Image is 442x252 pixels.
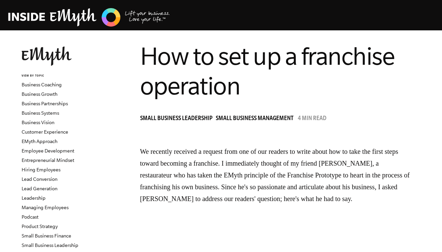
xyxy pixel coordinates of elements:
p: 4 min read [298,116,327,122]
p: We recently received a request from one of our readers to write about how to take the first steps... [140,146,410,205]
a: Podcast [22,214,38,220]
a: Business Partnerships [22,101,68,106]
span: Small Business Management [216,116,293,122]
h6: VIEW BY TOPIC [22,74,103,78]
img: EMyth Business Coaching [8,7,170,28]
a: EMyth Approach [22,139,57,144]
a: Lead Conversion [22,176,57,182]
a: Hiring Employees [22,167,60,172]
a: Customer Experience [22,129,68,135]
span: How to set up a franchise operation [140,42,395,100]
a: Entrepreneurial Mindset [22,158,74,163]
a: Business Systems [22,110,59,116]
a: Business Vision [22,120,54,125]
a: Business Growth [22,91,57,97]
a: Small Business Leadership [22,243,78,248]
a: Small Business Finance [22,233,71,239]
a: Business Coaching [22,82,62,87]
a: Managing Employees [22,205,69,210]
span: Small Business Leadership [140,116,212,122]
a: Small Business Leadership [140,116,216,122]
a: Lead Generation [22,186,57,191]
a: Leadership [22,195,46,201]
a: Small Business Management [216,116,297,122]
img: EMyth [22,47,72,66]
a: Product Strategy [22,224,58,229]
a: Employee Development [22,148,74,153]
